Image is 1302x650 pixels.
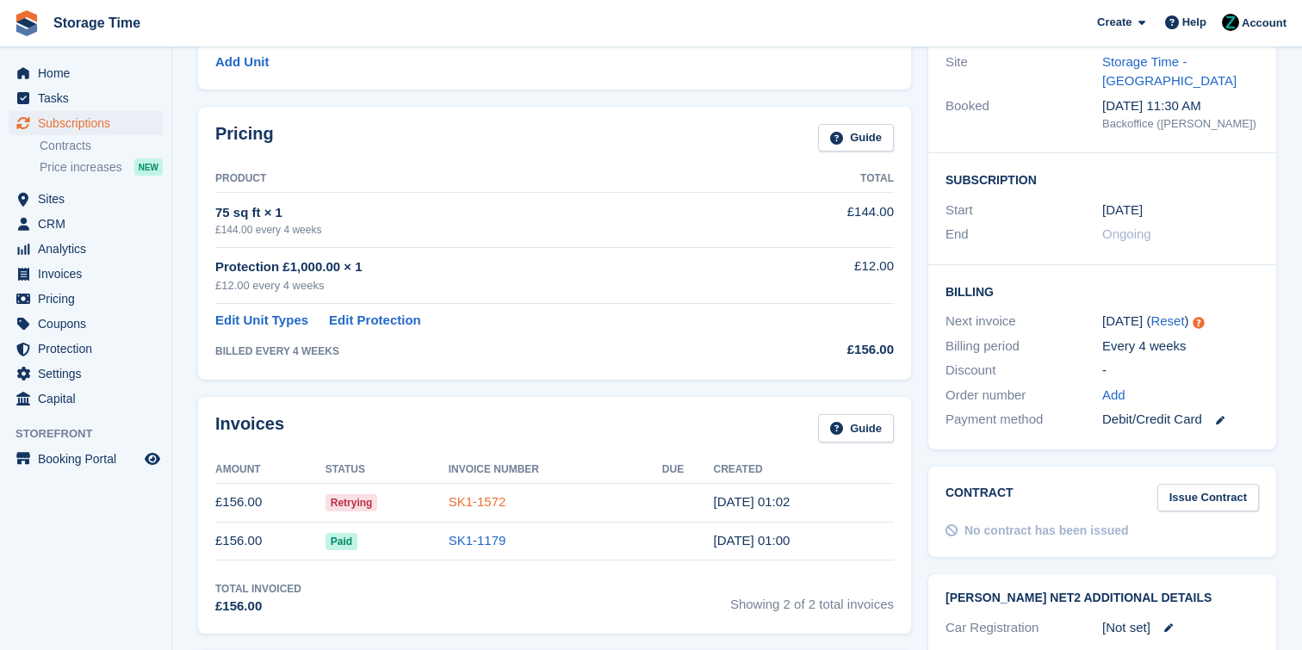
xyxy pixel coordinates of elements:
div: Booked [945,96,1102,133]
span: Booking Portal [38,447,141,471]
span: Pricing [38,287,141,311]
span: Create [1097,14,1131,31]
a: Reset [1150,313,1184,328]
div: Tooltip anchor [1191,315,1206,331]
h2: Invoices [215,414,284,443]
h2: Contract [945,484,1014,512]
th: Amount [215,456,325,484]
div: Start [945,201,1102,220]
span: Price increases [40,159,122,176]
time: 2025-08-17 00:02:57 UTC [713,494,790,509]
span: Help [1182,14,1206,31]
span: Subscriptions [38,111,141,135]
th: Total [768,165,894,193]
div: £144.00 every 4 weeks [215,222,768,238]
h2: Subscription [945,170,1259,188]
a: Storage Time - [GEOGRAPHIC_DATA] [1102,54,1237,89]
div: Site [945,53,1102,91]
div: [Not set] [1102,618,1259,638]
span: Tasks [38,86,141,110]
div: BILLED EVERY 4 WEEKS [215,344,768,359]
div: [DATE] 11:30 AM [1102,96,1259,116]
div: Every 4 weeks [1102,337,1259,356]
div: Backoffice ([PERSON_NAME]) [1102,115,1259,133]
span: Ongoing [1102,226,1151,241]
span: Storefront [15,425,171,443]
a: menu [9,111,163,135]
div: End [945,225,1102,245]
div: £156.00 [768,340,894,360]
div: £156.00 [215,597,301,616]
img: stora-icon-8386f47178a22dfd0bd8f6a31ec36ba5ce8667c1dd55bd0f319d3a0aa187defe.svg [14,10,40,36]
div: Protection £1,000.00 × 1 [215,257,768,277]
div: Order number [945,386,1102,405]
th: Due [662,456,714,484]
a: menu [9,312,163,336]
td: £12.00 [768,247,894,303]
a: Preview store [142,449,163,469]
div: Total Invoiced [215,581,301,597]
div: Debit/Credit Card [1102,410,1259,430]
span: CRM [38,212,141,236]
th: Product [215,165,768,193]
span: Capital [38,387,141,411]
a: Edit Protection [329,311,421,331]
a: Contracts [40,138,163,154]
img: Zain Sarwar [1222,14,1239,31]
td: £144.00 [768,193,894,247]
span: Protection [38,337,141,361]
span: Retrying [325,494,378,511]
a: Add Unit [215,53,269,72]
div: 75 sq ft × 1 [215,203,768,223]
a: menu [9,237,163,261]
a: menu [9,362,163,386]
a: menu [9,262,163,286]
div: NEW [134,158,163,176]
span: Paid [325,533,357,550]
a: Guide [818,124,894,152]
div: Billing period [945,337,1102,356]
a: menu [9,61,163,85]
time: 2025-07-20 00:00:34 UTC [713,533,790,548]
a: menu [9,337,163,361]
span: Account [1242,15,1286,32]
span: Settings [38,362,141,386]
div: No contract has been issued [964,522,1129,540]
div: [DATE] ( ) [1102,312,1259,331]
span: Showing 2 of 2 total invoices [730,581,894,616]
a: menu [9,447,163,471]
td: £156.00 [215,483,325,522]
div: - [1102,361,1259,381]
a: Issue Contract [1157,484,1259,512]
div: Payment method [945,410,1102,430]
a: menu [9,86,163,110]
a: menu [9,187,163,211]
time: 2025-07-20 00:00:00 UTC [1102,201,1143,220]
span: Sites [38,187,141,211]
a: menu [9,212,163,236]
a: SK1-1179 [449,533,506,548]
h2: Billing [945,282,1259,300]
th: Created [713,456,893,484]
h2: Pricing [215,124,274,152]
a: menu [9,287,163,311]
span: Coupons [38,312,141,336]
div: £12.00 every 4 weeks [215,277,768,294]
span: Home [38,61,141,85]
div: Discount [945,361,1102,381]
a: Price increases NEW [40,158,163,176]
h2: [PERSON_NAME] Net2 Additional Details [945,591,1259,605]
div: Next invoice [945,312,1102,331]
div: Car Registration [945,618,1102,638]
th: Invoice Number [449,456,662,484]
td: £156.00 [215,522,325,560]
span: Invoices [38,262,141,286]
a: menu [9,387,163,411]
a: Guide [818,414,894,443]
span: Analytics [38,237,141,261]
a: Storage Time [46,9,147,37]
a: Add [1102,386,1125,405]
a: SK1-1572 [449,494,506,509]
a: Edit Unit Types [215,311,308,331]
th: Status [325,456,449,484]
